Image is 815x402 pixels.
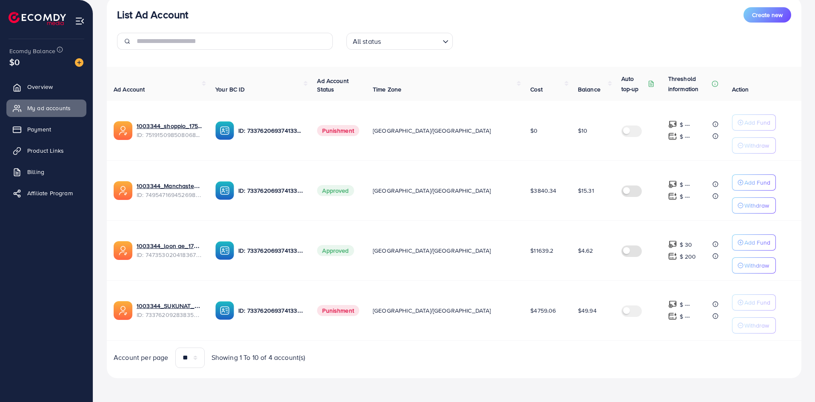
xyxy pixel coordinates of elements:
img: top-up amount [668,240,677,249]
img: menu [75,16,85,26]
a: Affiliate Program [6,185,86,202]
iframe: Chat [779,364,809,396]
span: Action [732,85,749,94]
button: Withdraw [732,137,776,154]
span: [GEOGRAPHIC_DATA]/[GEOGRAPHIC_DATA] [373,246,491,255]
span: Overview [27,83,53,91]
span: $15.31 [578,186,594,195]
a: Product Links [6,142,86,159]
p: ID: 7337620693741338625 [238,245,303,256]
span: Product Links [27,146,64,155]
p: Withdraw [744,140,769,151]
a: 1003344_SUKUNAT_1708423019062 [137,302,202,310]
h3: List Ad Account [117,9,188,21]
button: Add Fund [732,234,776,251]
p: ID: 7337620693741338625 [238,125,303,136]
img: logo [9,12,66,25]
p: $ 200 [680,251,696,262]
button: Add Fund [732,174,776,191]
span: Balance [578,85,601,94]
a: 1003344_Manchaster_1745175503024 [137,182,202,190]
p: Threshold information [668,74,710,94]
img: ic-ads-acc.e4c84228.svg [114,121,132,140]
a: My ad accounts [6,100,86,117]
p: Add Fund [744,237,770,248]
span: ID: 7337620928383565826 [137,311,202,319]
span: $4759.06 [530,306,556,315]
div: <span class='underline'>1003344_shoppio_1750688962312</span></br>7519150985080684551 [137,122,202,139]
p: Withdraw [744,260,769,271]
p: Add Fund [744,297,770,308]
a: 1003344_loon ae_1740066863007 [137,242,202,250]
img: top-up amount [668,132,677,141]
span: $10 [578,126,587,135]
input: Search for option [383,34,439,48]
span: Billing [27,168,44,176]
span: Create new [752,11,783,19]
p: ID: 7337620693741338625 [238,305,303,316]
img: ic-ads-acc.e4c84228.svg [114,181,132,200]
span: $0 [9,56,20,68]
span: Punishment [317,305,359,316]
p: $ --- [680,120,690,130]
span: Affiliate Program [27,189,73,197]
div: <span class='underline'>1003344_loon ae_1740066863007</span></br>7473530204183674896 [137,242,202,259]
button: Create new [744,7,791,23]
span: [GEOGRAPHIC_DATA]/[GEOGRAPHIC_DATA] [373,186,491,195]
img: ic-ba-acc.ded83a64.svg [215,241,234,260]
a: Overview [6,78,86,95]
span: [GEOGRAPHIC_DATA]/[GEOGRAPHIC_DATA] [373,126,491,135]
span: Ad Account Status [317,77,349,94]
img: ic-ba-acc.ded83a64.svg [215,181,234,200]
span: Showing 1 To 10 of 4 account(s) [212,353,306,362]
img: ic-ads-acc.e4c84228.svg [114,241,132,260]
img: top-up amount [668,252,677,261]
a: 1003344_shoppio_1750688962312 [137,122,202,130]
button: Withdraw [732,317,776,334]
span: $4.62 [578,246,593,255]
div: <span class='underline'>1003344_SUKUNAT_1708423019062</span></br>7337620928383565826 [137,302,202,319]
p: $ --- [680,131,690,142]
p: $ --- [680,311,690,322]
span: Ecomdy Balance [9,47,55,55]
span: Ad Account [114,85,145,94]
img: top-up amount [668,192,677,201]
span: ID: 7473530204183674896 [137,251,202,259]
span: Punishment [317,125,359,136]
img: ic-ba-acc.ded83a64.svg [215,121,234,140]
span: Approved [317,245,354,256]
span: $3840.34 [530,186,556,195]
span: Cost [530,85,543,94]
span: Payment [27,125,51,134]
p: $ --- [680,180,690,190]
span: $49.94 [578,306,597,315]
p: $ 30 [680,239,692,250]
button: Add Fund [732,114,776,131]
span: Approved [317,185,354,196]
a: Billing [6,163,86,180]
img: top-up amount [668,180,677,189]
p: Auto top-up [621,74,646,94]
img: ic-ba-acc.ded83a64.svg [215,301,234,320]
p: Withdraw [744,200,769,211]
span: All status [351,35,383,48]
span: $11639.2 [530,246,553,255]
span: ID: 7519150985080684551 [137,131,202,139]
span: Account per page [114,353,169,362]
p: $ --- [680,299,690,310]
p: ID: 7337620693741338625 [238,185,303,196]
button: Withdraw [732,257,776,274]
img: top-up amount [668,120,677,129]
span: ID: 7495471694526988304 [137,191,202,199]
div: <span class='underline'>1003344_Manchaster_1745175503024</span></br>7495471694526988304 [137,182,202,199]
img: ic-ads-acc.e4c84228.svg [114,301,132,320]
p: Add Fund [744,177,770,188]
img: top-up amount [668,312,677,321]
p: Withdraw [744,320,769,331]
button: Add Fund [732,294,776,311]
p: $ --- [680,191,690,202]
button: Withdraw [732,197,776,214]
div: Search for option [346,33,453,50]
span: Your BC ID [215,85,245,94]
